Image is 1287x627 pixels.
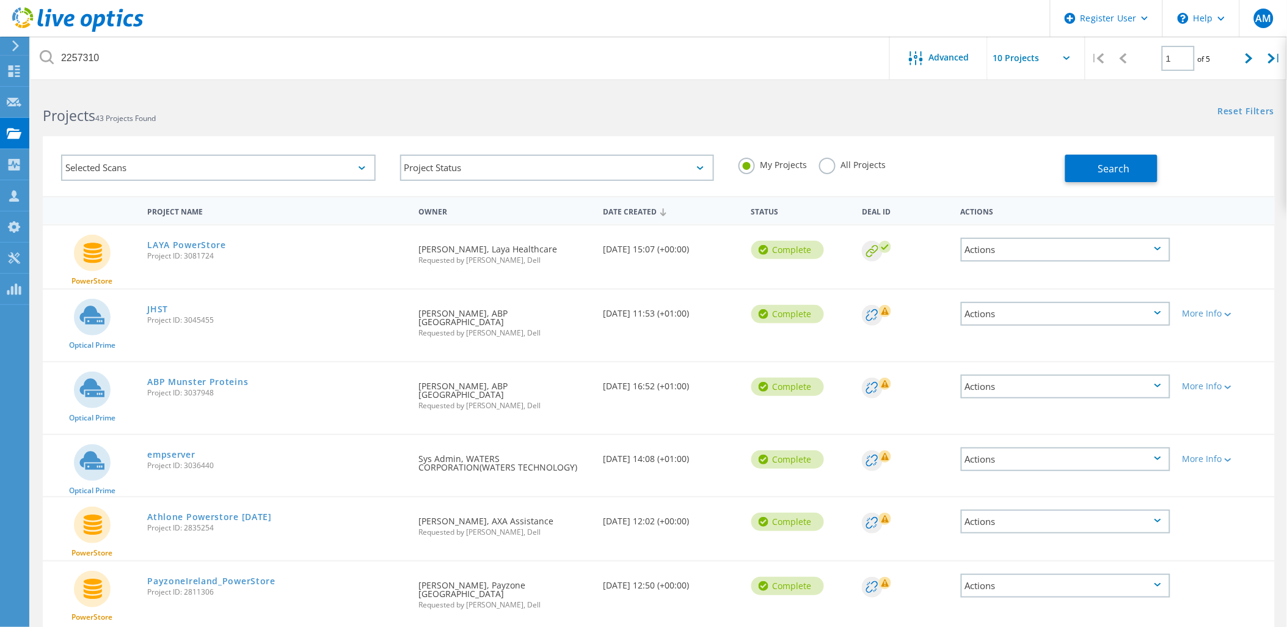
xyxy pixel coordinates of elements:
div: Selected Scans [61,155,376,181]
span: Requested by [PERSON_NAME], Dell [418,402,591,409]
div: [DATE] 12:50 (+00:00) [597,562,745,602]
div: [PERSON_NAME], ABP [GEOGRAPHIC_DATA] [412,362,597,422]
div: [DATE] 15:07 (+00:00) [597,226,745,266]
span: Project ID: 3037948 [147,389,406,397]
span: Requested by [PERSON_NAME], Dell [418,529,591,536]
div: | [1262,37,1287,80]
span: AM [1255,13,1271,23]
div: [PERSON_NAME], Laya Healthcare [412,226,597,276]
div: [DATE] 16:52 (+01:00) [597,362,745,403]
div: Complete [751,305,824,323]
div: Actions [961,302,1170,326]
a: empserver [147,450,195,459]
span: Requested by [PERSON_NAME], Dell [418,329,591,337]
span: of 5 [1198,54,1211,64]
span: Optical Prime [69,414,115,422]
div: Complete [751,450,824,469]
div: Actions [955,199,1176,222]
span: Requested by [PERSON_NAME], Dell [418,257,591,264]
div: Date Created [597,199,745,222]
span: Advanced [929,53,969,62]
div: [PERSON_NAME], AXA Assistance [412,497,597,548]
div: Complete [751,378,824,396]
button: Search [1065,155,1158,182]
span: PowerStore [71,549,112,557]
span: Project ID: 2811306 [147,588,406,596]
span: PowerStore [71,614,112,621]
span: Optical Prime [69,342,115,349]
span: Optical Prime [69,487,115,494]
a: Live Optics Dashboard [12,26,144,34]
a: LAYA PowerStore [147,241,226,249]
a: Athlone Powerstore [DATE] [147,513,272,521]
span: PowerStore [71,277,112,285]
a: ABP Munster Proteins [147,378,248,386]
div: Status [745,199,856,222]
span: Project ID: 2835254 [147,524,406,532]
div: Complete [751,513,824,531]
div: [DATE] 12:02 (+00:00) [597,497,745,538]
div: Complete [751,241,824,259]
input: Search projects by name, owner, ID, company, etc [31,37,891,79]
div: Project Name [141,199,412,222]
span: Project ID: 3045455 [147,317,406,324]
a: JHST [147,305,168,313]
span: 43 Projects Found [95,113,156,123]
b: Projects [43,106,95,125]
div: More Info [1183,309,1269,318]
a: PayzoneIreland_PowerStore [147,577,275,585]
label: My Projects [738,158,807,169]
a: Reset Filters [1218,107,1275,117]
div: Project Status [400,155,715,181]
span: Search [1098,162,1130,175]
div: Actions [961,574,1170,598]
div: Actions [961,238,1170,262]
div: [PERSON_NAME], Payzone [GEOGRAPHIC_DATA] [412,562,597,621]
div: More Info [1183,382,1269,391]
svg: \n [1178,13,1189,24]
div: Deal Id [856,199,954,222]
span: Project ID: 3081724 [147,252,406,260]
div: Complete [751,577,824,595]
div: More Info [1183,455,1269,463]
div: Actions [961,447,1170,471]
label: All Projects [819,158,886,169]
div: Actions [961,510,1170,533]
div: | [1085,37,1110,80]
div: Owner [412,199,597,222]
div: [DATE] 14:08 (+01:00) [597,435,745,475]
span: Requested by [PERSON_NAME], Dell [418,601,591,609]
div: Sys Admin, WATERS CORPORATION(WATERS TECHNOLOGY) [412,435,597,484]
div: Actions [961,375,1170,398]
span: Project ID: 3036440 [147,462,406,469]
div: [DATE] 11:53 (+01:00) [597,290,745,330]
div: [PERSON_NAME], ABP [GEOGRAPHIC_DATA] [412,290,597,349]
